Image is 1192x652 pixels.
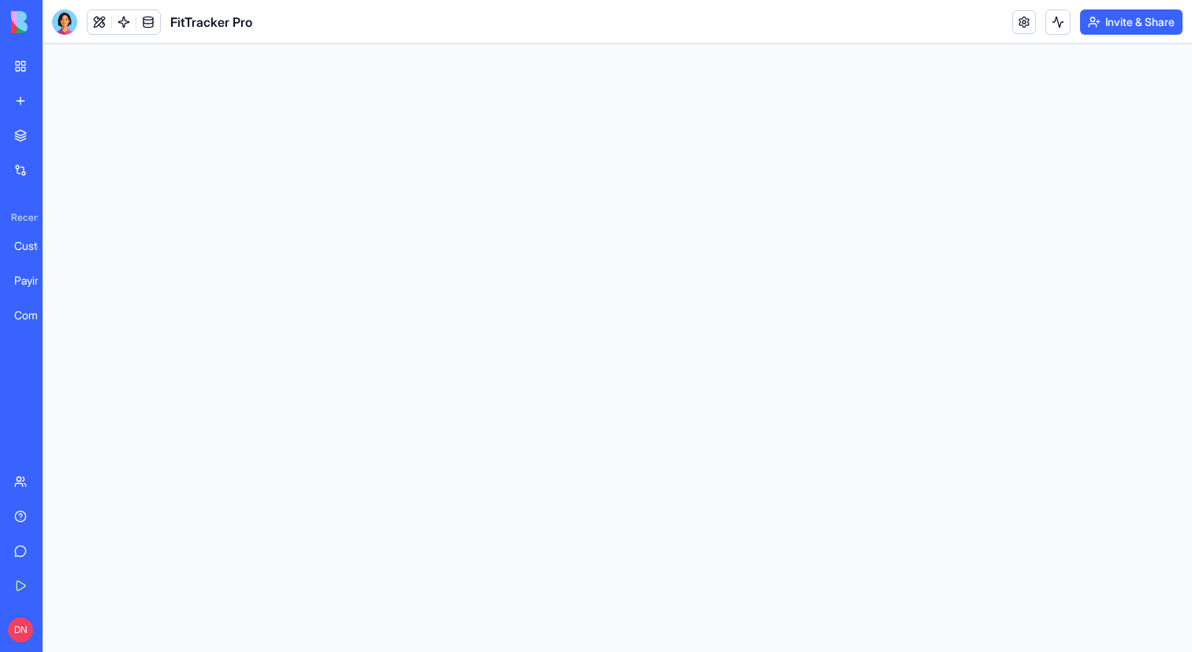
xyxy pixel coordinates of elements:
button: Invite & Share [1080,9,1183,35]
img: logo [11,11,109,33]
a: Customer Analytics Dashboard [5,230,68,262]
div: Customer Analytics Dashboard [14,238,58,254]
div: Combat Coach [14,307,58,323]
a: Paying Users Analytics Dashboard [5,265,68,296]
a: Combat Coach [5,300,68,331]
span: Recent [5,211,38,224]
div: Paying Users Analytics Dashboard [14,273,58,289]
span: DN [8,617,33,643]
span: FitTracker Pro [170,13,252,32]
